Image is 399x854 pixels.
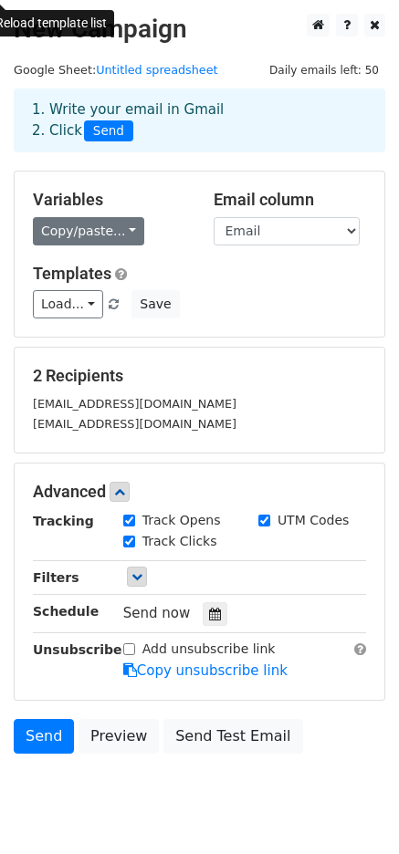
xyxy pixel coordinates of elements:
span: Send now [123,605,191,621]
label: Add unsubscribe link [142,640,276,659]
button: Save [131,290,179,318]
a: Load... [33,290,103,318]
small: Google Sheet: [14,63,218,77]
label: Track Opens [142,511,221,530]
strong: Schedule [33,604,99,619]
a: Preview [79,719,159,754]
strong: Unsubscribe [33,642,122,657]
label: UTM Codes [278,511,349,530]
a: Copy unsubscribe link [123,662,288,679]
div: 1. Write your email in Gmail 2. Click [18,99,381,141]
strong: Tracking [33,514,94,528]
label: Track Clicks [142,532,217,551]
span: Send [84,120,133,142]
a: Daily emails left: 50 [263,63,385,77]
a: Copy/paste... [33,217,144,245]
a: Templates [33,264,111,283]
small: [EMAIL_ADDRESS][DOMAIN_NAME] [33,397,236,411]
h5: Advanced [33,482,366,502]
h5: 2 Recipients [33,366,366,386]
small: [EMAIL_ADDRESS][DOMAIN_NAME] [33,417,236,431]
h2: New Campaign [14,14,385,45]
span: Daily emails left: 50 [263,60,385,80]
h5: Email column [214,190,367,210]
a: Send Test Email [163,719,302,754]
iframe: Chat Widget [308,766,399,854]
a: Untitled spreadsheet [96,63,217,77]
h5: Variables [33,190,186,210]
strong: Filters [33,570,79,585]
a: Send [14,719,74,754]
